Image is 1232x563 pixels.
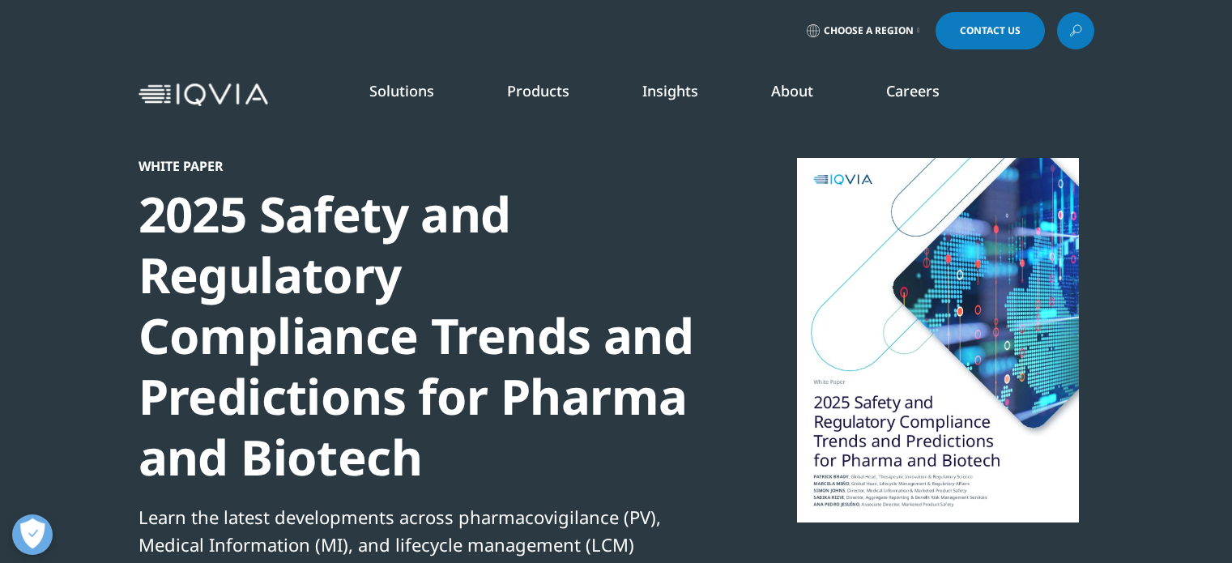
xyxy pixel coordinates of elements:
a: Solutions [369,81,434,100]
a: Products [507,81,569,100]
div: Learn the latest developments across pharmacovigilance (PV), Medical Information (MI), and lifecy... [139,503,694,558]
a: About [771,81,813,100]
a: Insights [642,81,698,100]
div: White Paper [139,158,694,174]
a: Contact Us [936,12,1045,49]
span: Contact Us [960,26,1021,36]
div: 2025 Safety and Regulatory Compliance Trends and Predictions for Pharma and Biotech [139,184,694,488]
a: Careers [886,81,940,100]
nav: Primary [275,57,1094,133]
span: Choose a Region [824,24,914,37]
img: IQVIA Healthcare Information Technology and Pharma Clinical Research Company [139,83,268,107]
button: Open Preferences [12,514,53,555]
